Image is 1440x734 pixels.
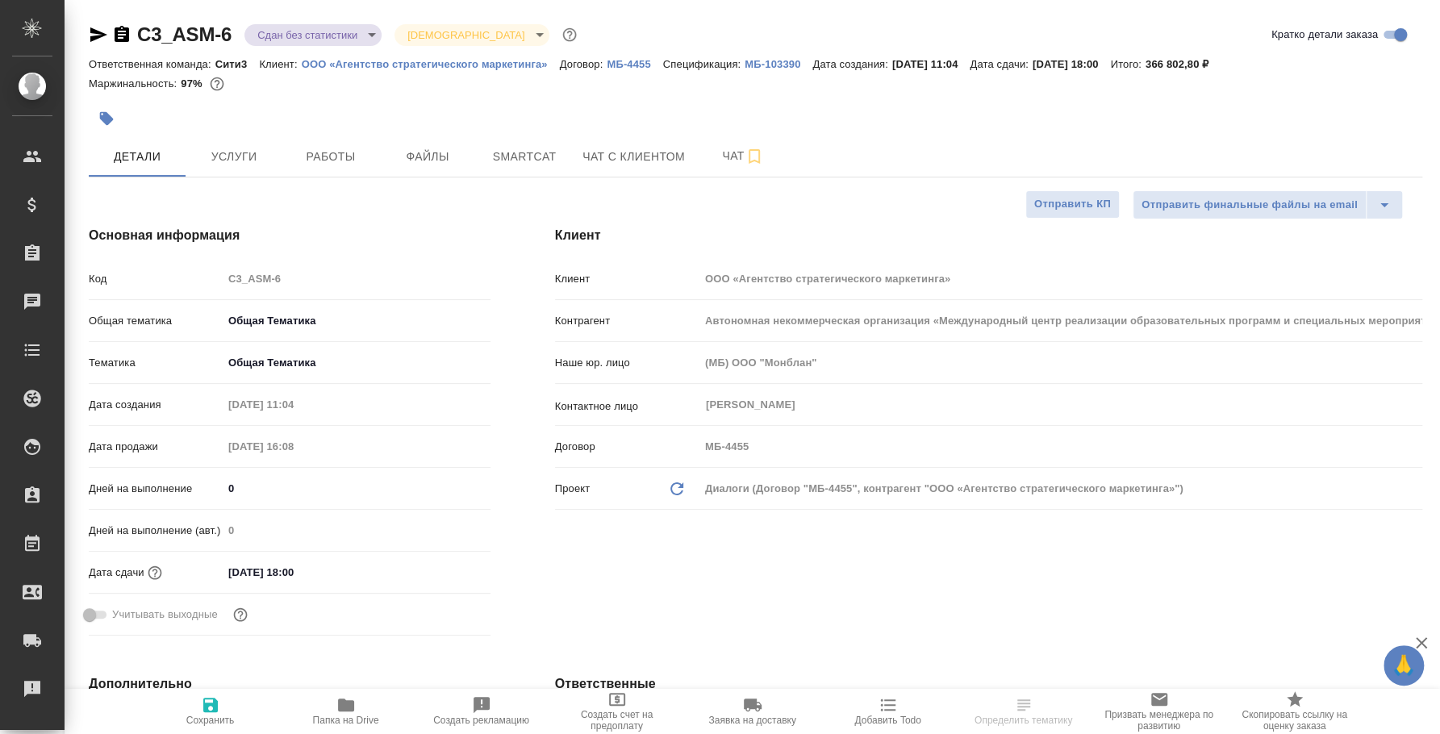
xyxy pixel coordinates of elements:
[259,58,301,70] p: Клиент:
[1133,190,1367,219] button: Отправить финальные файлы на email
[112,607,218,623] span: Учитывать выходные
[1146,58,1221,70] p: 366 802,80 ₽
[1390,649,1417,682] span: 🙏
[1091,689,1227,734] button: Призвать менеджера по развитию
[89,674,490,694] h4: Дополнительно
[112,25,131,44] button: Скопировать ссылку
[215,58,260,70] p: Сити3
[486,147,563,167] span: Smartcat
[89,313,223,329] p: Общая тематика
[302,58,560,70] p: ООО «Агентство стратегического маркетинга»
[89,355,223,371] p: Тематика
[607,58,662,70] p: МБ-4455
[1142,196,1358,215] span: Отправить финальные файлы на email
[1384,645,1424,686] button: 🙏
[745,58,812,70] p: МБ-103390
[223,435,364,458] input: Пустое поле
[89,523,223,539] p: Дней на выполнение (авт.)
[186,715,235,726] span: Сохранить
[699,475,1422,503] div: Диалоги (Договор "МБ-4455", контрагент "ООО «Агентство стратегического маркетинга»")
[704,146,782,166] span: Чат
[230,604,251,625] button: Выбери, если сб и вс нужно считать рабочими днями для выполнения заказа.
[89,439,223,455] p: Дата продажи
[555,355,699,371] p: Наше юр. лицо
[89,271,223,287] p: Код
[181,77,206,90] p: 97%
[89,101,124,136] button: Добавить тэг
[699,435,1422,458] input: Пустое поле
[956,689,1091,734] button: Определить тематику
[244,24,382,46] div: Сдан без статистики
[207,73,227,94] button: 8000.00 RUB;
[607,56,662,70] a: МБ-4455
[389,147,466,167] span: Файлы
[223,561,364,584] input: ✎ Введи что-нибудь
[1033,58,1111,70] p: [DATE] 18:00
[1025,190,1120,219] button: Отправить КП
[89,25,108,44] button: Скопировать ссылку для ЯМессенджера
[549,689,685,734] button: Создать счет на предоплату
[970,58,1032,70] p: Дата сдачи:
[223,307,490,335] div: Общая Тематика
[89,481,223,497] p: Дней на выполнение
[89,58,215,70] p: Ответственная команда:
[559,709,675,732] span: Создать счет на предоплату
[560,58,607,70] p: Договор:
[555,398,699,415] p: Контактное лицо
[820,689,956,734] button: Добавить Todo
[89,226,490,245] h4: Основная информация
[143,689,278,734] button: Сохранить
[195,147,273,167] span: Услуги
[89,565,144,581] p: Дата сдачи
[975,715,1072,726] span: Определить тематику
[414,689,549,734] button: Создать рекламацию
[433,715,529,726] span: Создать рекламацию
[253,28,362,42] button: Сдан без статистики
[892,58,970,70] p: [DATE] 11:04
[1110,58,1145,70] p: Итого:
[1237,709,1353,732] span: Скопировать ссылку на оценку заказа
[302,56,560,70] a: ООО «Агентство стратегического маркетинга»
[223,267,490,290] input: Пустое поле
[1034,195,1111,214] span: Отправить КП
[137,23,232,45] a: C3_ASM-6
[812,58,891,70] p: Дата создания:
[555,674,1422,694] h4: Ответственные
[394,24,549,46] div: Сдан без статистики
[745,56,812,70] a: МБ-103390
[1271,27,1378,43] span: Кратко детали заказа
[223,519,490,542] input: Пустое поле
[559,24,580,45] button: Доп статусы указывают на важность/срочность заказа
[89,77,181,90] p: Маржинальность:
[854,715,920,726] span: Добавить Todo
[708,715,795,726] span: Заявка на доставку
[223,393,364,416] input: Пустое поле
[685,689,820,734] button: Заявка на доставку
[98,147,176,167] span: Детали
[699,267,1422,290] input: Пустое поле
[555,439,699,455] p: Договор
[555,226,1422,245] h4: Клиент
[699,309,1422,332] input: Пустое поле
[555,271,699,287] p: Клиент
[403,28,529,42] button: [DEMOGRAPHIC_DATA]
[1101,709,1217,732] span: Призвать менеджера по развитию
[582,147,685,167] span: Чат с клиентом
[745,147,764,166] svg: Подписаться
[555,481,591,497] p: Проект
[144,562,165,583] button: Если добавить услуги и заполнить их объемом, то дата рассчитается автоматически
[1227,689,1363,734] button: Скопировать ссылку на оценку заказа
[699,351,1422,374] input: Пустое поле
[223,349,490,377] div: Общая Тематика
[89,397,223,413] p: Дата создания
[555,313,699,329] p: Контрагент
[292,147,369,167] span: Работы
[313,715,379,726] span: Папка на Drive
[663,58,745,70] p: Спецификация:
[1133,190,1403,219] div: split button
[223,477,490,500] input: ✎ Введи что-нибудь
[278,689,414,734] button: Папка на Drive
